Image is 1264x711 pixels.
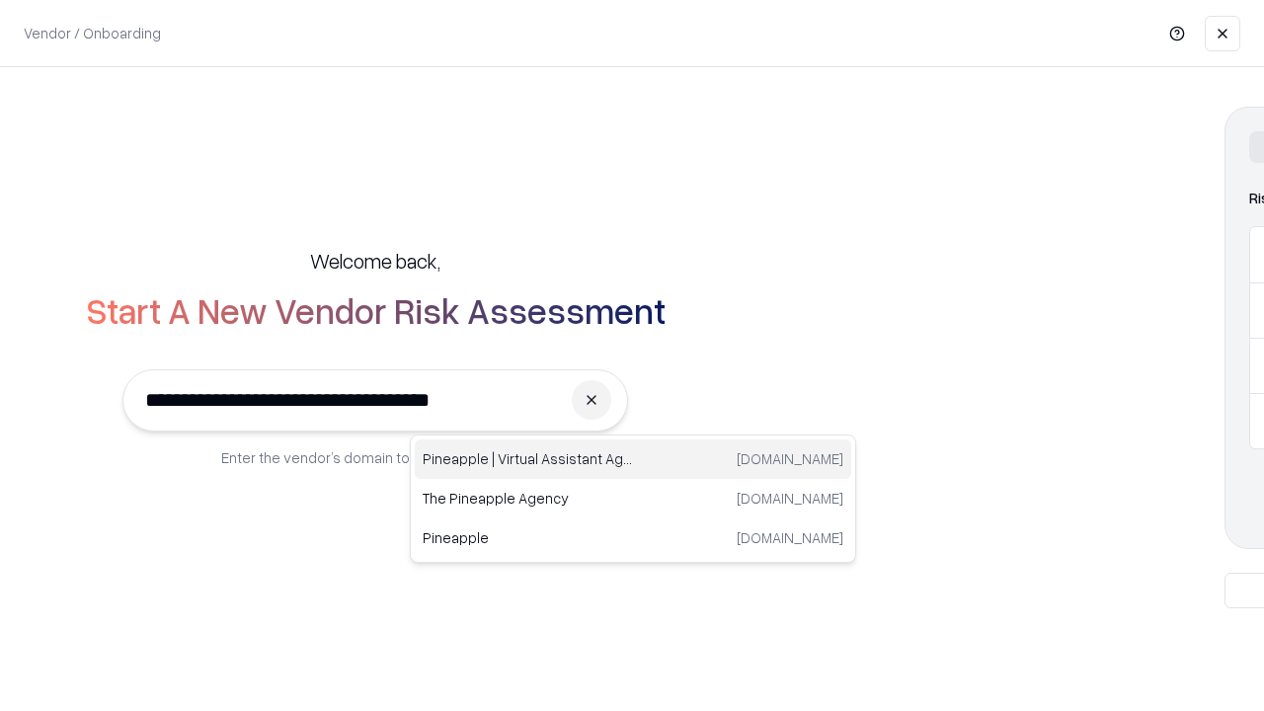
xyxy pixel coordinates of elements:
p: Enter the vendor’s domain to begin onboarding [221,447,529,468]
p: [DOMAIN_NAME] [737,527,843,548]
p: Pineapple | Virtual Assistant Agency [423,448,633,469]
p: [DOMAIN_NAME] [737,488,843,509]
p: Pineapple [423,527,633,548]
p: [DOMAIN_NAME] [737,448,843,469]
p: The Pineapple Agency [423,488,633,509]
h5: Welcome back, [310,247,440,275]
div: Suggestions [410,434,856,563]
p: Vendor / Onboarding [24,23,161,43]
h2: Start A New Vendor Risk Assessment [86,290,666,330]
